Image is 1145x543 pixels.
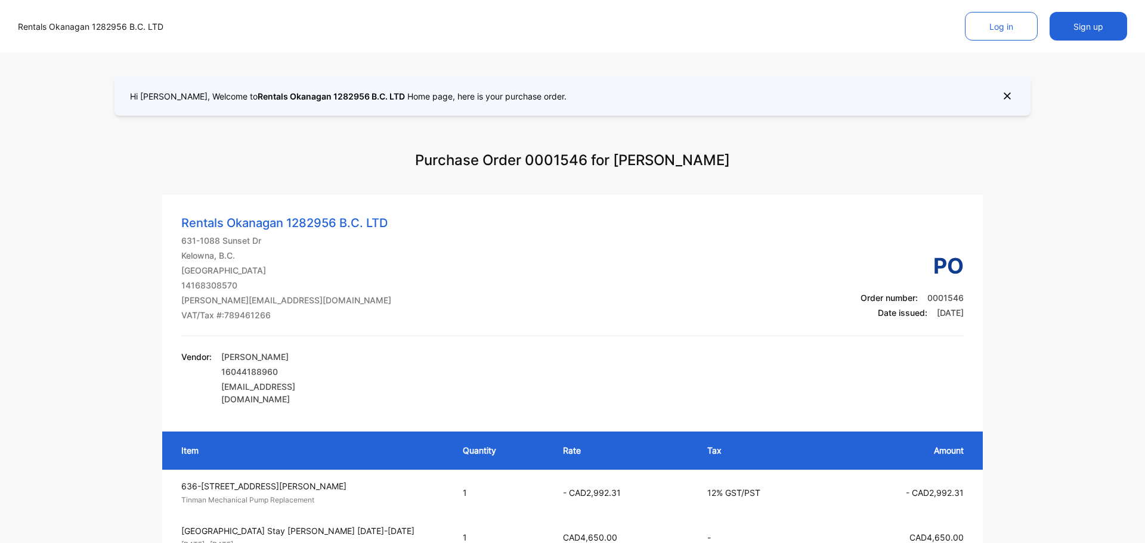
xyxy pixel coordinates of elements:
p: 631-1088 Sunset Dr [181,234,391,247]
button: Log in [965,12,1038,41]
p: VAT/Tax #: 789461266 [181,309,391,321]
span: Rentals Okanagan 1282956 B.C. LTD [258,91,405,101]
p: Purchase Order 0001546 for [PERSON_NAME] [415,138,730,183]
p: Kelowna , B.C. [181,249,391,262]
p: Hi [PERSON_NAME], Welcome to Home page, here is your purchase order. [130,90,567,103]
p: Rentals Okanagan 1282956 B.C. LTD [18,20,163,33]
button: Sign up [1050,12,1127,41]
span: Date issued: [878,308,927,318]
p: Rate [563,444,684,457]
span: 0001546 [927,293,964,303]
p: 12% GST/PST [707,486,818,499]
p: 16044188960 [221,365,358,378]
p: 14168308570 [181,279,391,291]
p: [PERSON_NAME][EMAIL_ADDRESS][DOMAIN_NAME] [181,294,391,306]
p: 636-[STREET_ADDRESS][PERSON_NAME] [181,480,441,492]
p: Amount [841,444,964,457]
p: [GEOGRAPHIC_DATA] [181,264,391,277]
span: CAD4,650.00 [563,532,617,542]
p: Tinman Mechanical Pump Replacement [181,495,441,505]
p: Rentals Okanagan 1282956 B.C. LTD [181,214,391,232]
p: [EMAIL_ADDRESS][DOMAIN_NAME] [221,380,358,405]
span: [DATE] [937,308,964,318]
h3: PO [861,250,964,282]
p: Vendor: [181,350,212,363]
p: Tax [707,444,818,457]
span: - CAD2,992.31 [906,488,964,498]
span: Order number: [861,293,918,303]
p: [PERSON_NAME] [221,350,358,363]
p: [GEOGRAPHIC_DATA] Stay [PERSON_NAME] [DATE]-[DATE] [181,525,441,537]
span: - CAD2,992.31 [563,488,621,498]
span: CAD4,650.00 [909,532,964,542]
p: 1 [463,486,539,499]
p: Quantity [463,444,539,457]
p: Item [181,444,439,457]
